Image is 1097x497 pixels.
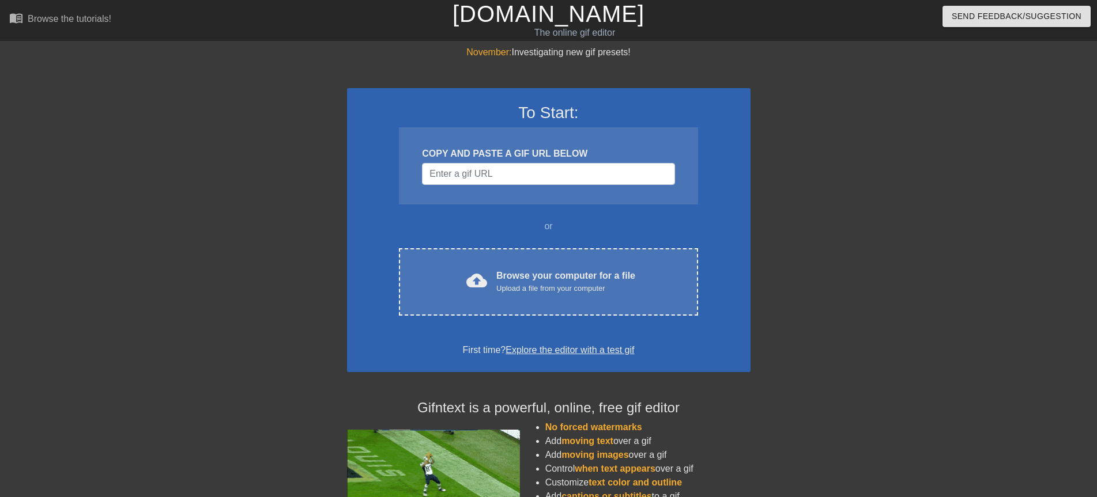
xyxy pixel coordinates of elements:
[362,103,736,123] h3: To Start:
[506,345,634,355] a: Explore the editor with a test gif
[466,270,487,291] span: cloud_upload
[466,47,511,57] span: November:
[347,400,751,416] h4: Gifntext is a powerful, online, free gif editor
[561,436,613,446] span: moving text
[952,9,1081,24] span: Send Feedback/Suggestion
[545,462,751,476] li: Control over a gif
[496,283,635,294] div: Upload a file from your computer
[545,448,751,462] li: Add over a gif
[422,163,674,185] input: Username
[9,11,23,25] span: menu_book
[561,450,628,460] span: moving images
[371,26,778,40] div: The online gif editor
[496,269,635,294] div: Browse your computer for a file
[422,147,674,161] div: COPY AND PASTE A GIF URL BELOW
[347,45,751,59] div: Investigating new gif presets!
[545,434,751,448] li: Add over a gif
[589,477,682,487] span: text color and outline
[377,219,721,233] div: or
[9,11,111,29] a: Browse the tutorials!
[28,14,111,24] div: Browse the tutorials!
[453,1,644,26] a: [DOMAIN_NAME]
[362,343,736,357] div: First time?
[545,422,642,432] span: No forced watermarks
[545,476,751,490] li: Customize
[943,6,1091,27] button: Send Feedback/Suggestion
[575,464,655,473] span: when text appears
